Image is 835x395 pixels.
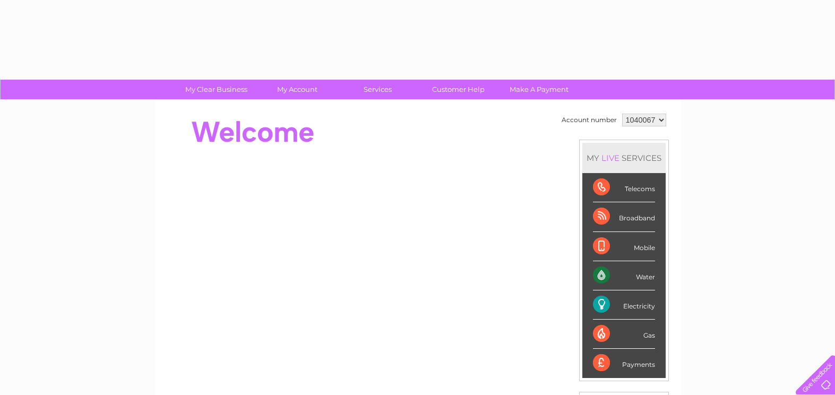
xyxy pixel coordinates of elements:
[334,80,421,99] a: Services
[173,80,260,99] a: My Clear Business
[593,349,655,377] div: Payments
[415,80,502,99] a: Customer Help
[582,143,666,173] div: MY SERVICES
[593,290,655,320] div: Electricity
[593,320,655,349] div: Gas
[593,173,655,202] div: Telecoms
[495,80,583,99] a: Make A Payment
[559,111,619,129] td: Account number
[599,153,622,163] div: LIVE
[593,232,655,261] div: Mobile
[593,202,655,231] div: Broadband
[253,80,341,99] a: My Account
[593,261,655,290] div: Water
